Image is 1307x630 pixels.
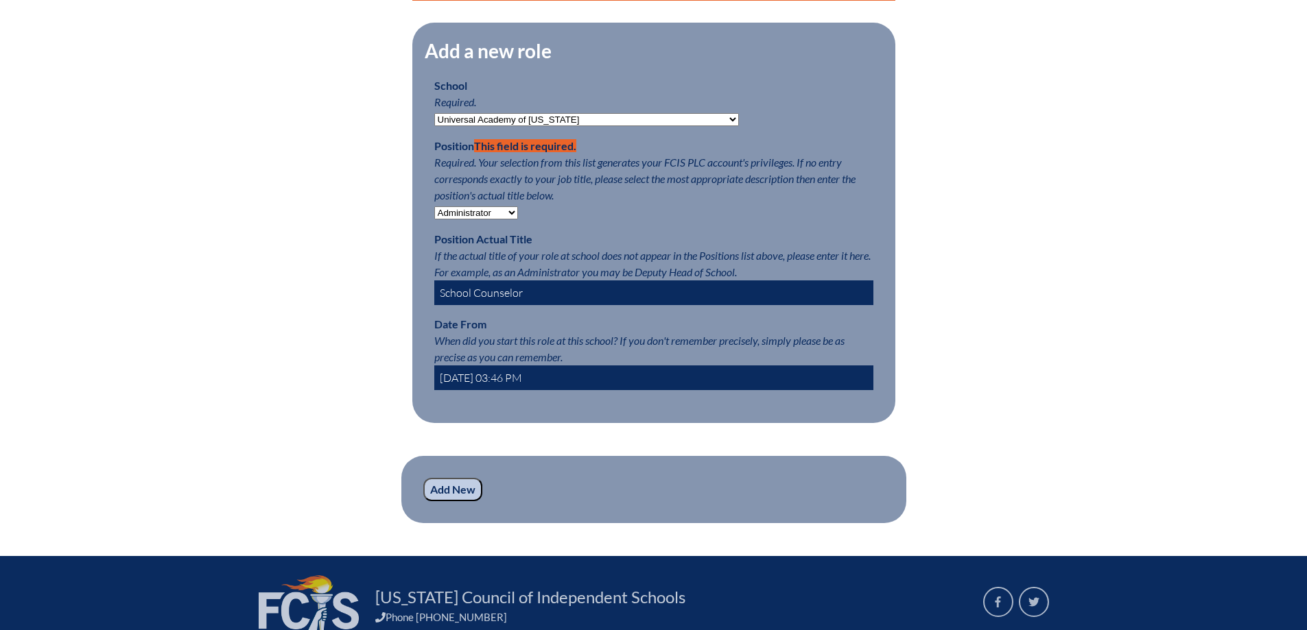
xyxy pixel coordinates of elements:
span: Required. [434,95,476,108]
div: Phone [PHONE_NUMBER] [375,611,967,623]
label: Date From [434,317,486,330]
label: Position [434,139,576,152]
a: [US_STATE] Council of Independent Schools [370,586,691,608]
span: When did you start this role at this school? If you don't remember precisely, simply please be as... [434,334,845,363]
span: This field is required. [474,139,576,152]
legend: Add a new role [423,39,553,62]
label: Position Actual Title [434,232,532,245]
span: Required. Your selection from this list generates your FCIS PLC account's privileges. If no entry... [434,156,856,202]
label: School [434,79,467,92]
span: If the actual title of your role at school does not appear in the Positions list above, please en... [434,249,871,278]
input: Add New [423,478,482,501]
